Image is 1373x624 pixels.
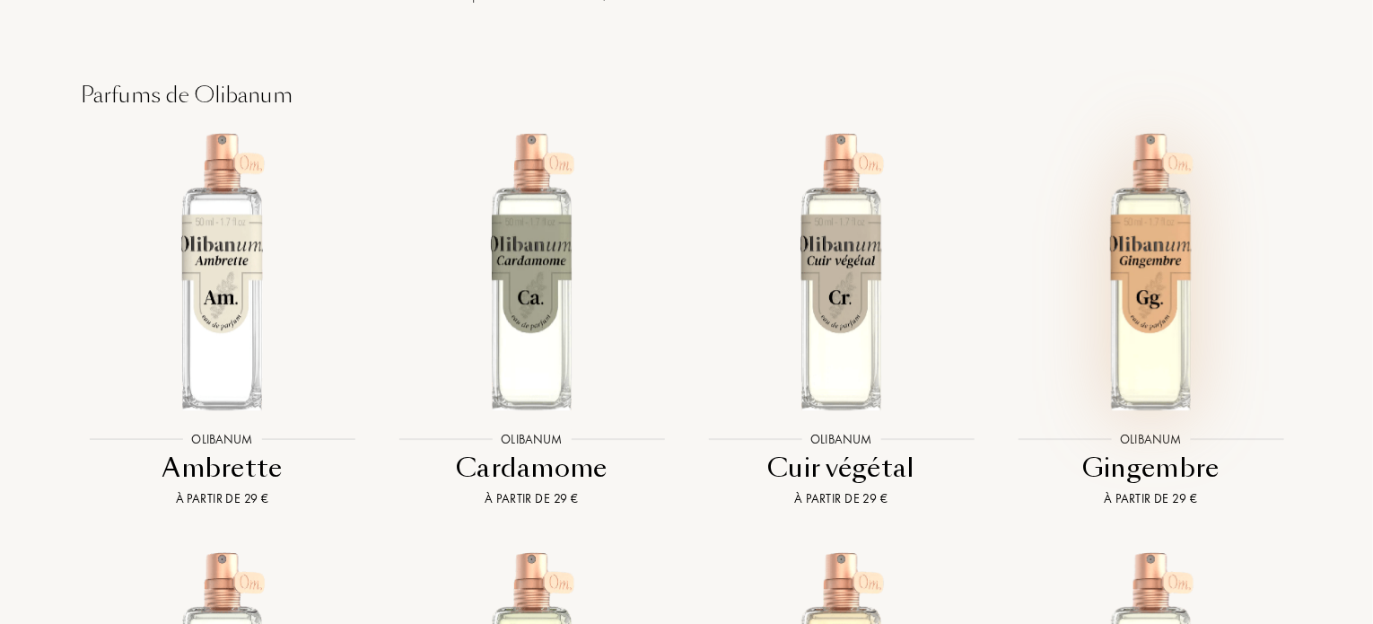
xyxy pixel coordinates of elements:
div: Olibanum [801,429,880,448]
div: À partir de 29 € [74,489,370,508]
a: Cardamome OlibanumOlibanumCardamomeÀ partir de 29 € [377,111,686,531]
div: Olibanum [492,429,571,448]
div: Cardamome [384,451,679,486]
div: Parfums de Olibanum [67,79,1306,111]
div: Gingembre [1003,451,1299,486]
img: Cardamome Olibanum [392,131,671,410]
div: Ambrette [74,451,370,486]
img: Ambrette Olibanum [83,131,362,410]
a: Cuir végétal OlibanumOlibanumCuir végétalÀ partir de 29 € [686,111,996,531]
div: Olibanum [182,429,261,448]
div: À partir de 29 € [694,489,989,508]
img: Cuir végétal Olibanum [702,131,981,410]
div: Olibanum [1111,429,1190,448]
a: Gingembre OlibanumOlibanumGingembreÀ partir de 29 € [996,111,1306,531]
a: Ambrette OlibanumOlibanumAmbretteÀ partir de 29 € [67,111,377,531]
div: À partir de 29 € [1003,489,1299,508]
div: Cuir végétal [694,451,989,486]
div: À partir de 29 € [384,489,679,508]
img: Gingembre Olibanum [1011,131,1290,410]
